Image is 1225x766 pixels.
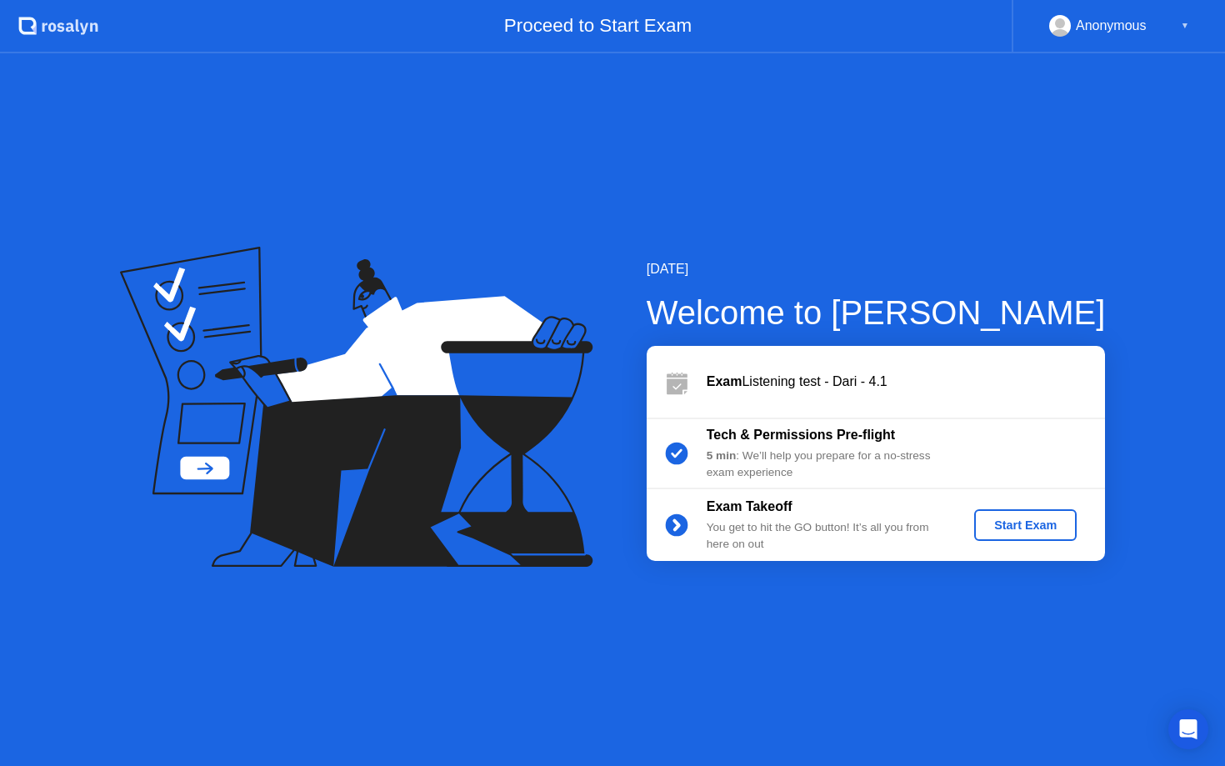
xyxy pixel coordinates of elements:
[981,518,1070,532] div: Start Exam
[1181,15,1189,37] div: ▼
[707,519,947,553] div: You get to hit the GO button! It’s all you from here on out
[707,372,1105,392] div: Listening test - Dari - 4.1
[1076,15,1147,37] div: Anonymous
[707,499,792,513] b: Exam Takeoff
[707,449,737,462] b: 5 min
[974,509,1077,541] button: Start Exam
[647,288,1106,338] div: Welcome to [PERSON_NAME]
[707,448,947,482] div: : We’ll help you prepare for a no-stress exam experience
[647,259,1106,279] div: [DATE]
[707,428,895,442] b: Tech & Permissions Pre-flight
[707,374,742,388] b: Exam
[1168,709,1208,749] div: Open Intercom Messenger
